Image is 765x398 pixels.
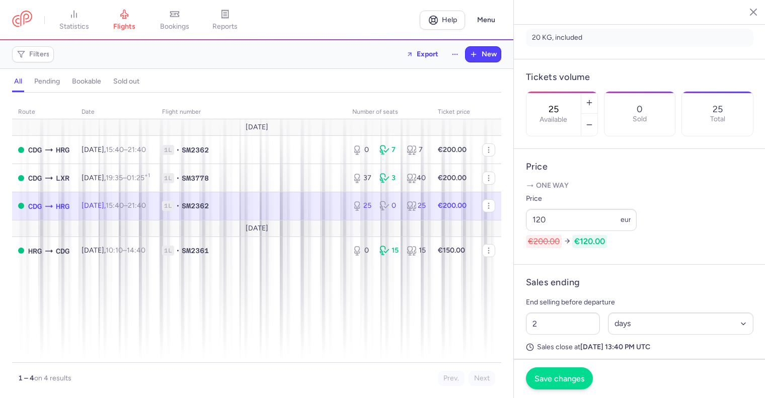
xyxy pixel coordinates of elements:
div: 7 [379,145,399,155]
strong: €200.00 [438,145,467,154]
button: Save changes [526,367,593,389]
a: bookings [149,9,200,31]
span: New [482,50,497,58]
span: [DATE], [82,174,150,182]
span: [DATE], [82,201,146,210]
button: Next [469,371,495,386]
p: Sold [633,115,647,123]
span: [DATE], [82,145,146,154]
span: €200.00 [526,235,562,248]
span: LXR [56,173,69,184]
span: HRG [56,144,69,155]
div: 37 [352,173,371,183]
th: number of seats [346,105,432,120]
p: 0 [637,104,643,114]
span: [DATE] [246,224,268,232]
h4: Tickets volume [526,71,753,83]
th: date [75,105,156,120]
span: • [176,246,180,256]
time: 01:25 [127,174,150,182]
span: 1L [162,145,174,155]
span: Save changes [534,374,584,383]
strong: [DATE] 13:40 PM UTC [580,343,650,351]
p: One way [526,181,753,191]
span: – [106,145,146,154]
th: route [12,105,75,120]
span: HRG [56,201,69,212]
div: 15 [407,246,426,256]
div: 40 [407,173,426,183]
span: bookings [160,22,189,31]
span: flights [113,22,135,31]
span: statistics [59,22,89,31]
h4: sold out [113,77,139,86]
span: eur [621,215,631,224]
span: HRG [28,246,42,257]
button: Menu [471,11,501,30]
div: 0 [379,201,399,211]
div: 0 [352,246,371,256]
time: 10:10 [106,246,123,255]
th: Flight number [156,105,346,120]
span: Help [442,16,457,24]
strong: €200.00 [438,174,467,182]
span: 1L [162,246,174,256]
time: 15:40 [106,201,124,210]
button: New [466,47,501,62]
span: 1L [162,201,174,211]
span: – [106,201,146,210]
span: SM2362 [182,145,209,155]
span: • [176,145,180,155]
h4: pending [34,77,60,86]
time: 21:40 [128,201,146,210]
div: 25 [407,201,426,211]
button: Filters [13,47,53,62]
h4: Price [526,161,753,173]
span: CDG [28,144,42,155]
a: statistics [49,9,99,31]
span: – [106,246,145,255]
th: Ticket price [432,105,476,120]
a: flights [99,9,149,31]
span: SM2362 [182,201,209,211]
span: – [106,174,150,182]
p: End selling before departure [526,296,753,308]
div: 3 [379,173,399,183]
div: 25 [352,201,371,211]
span: Filters [29,50,50,58]
span: • [176,173,180,183]
button: Export [400,46,445,62]
div: 7 [407,145,426,155]
a: reports [200,9,250,31]
li: 20 KG, included [526,29,753,47]
button: Prev. [438,371,465,386]
input: --- [526,209,637,231]
time: 19:35 [106,174,123,182]
p: Sales close at [526,343,753,352]
span: 1L [162,173,174,183]
h4: bookable [72,77,101,86]
span: €120.00 [572,235,607,248]
span: • [176,201,180,211]
input: ## [526,312,600,335]
time: 15:40 [106,145,124,154]
span: [DATE], [82,246,145,255]
label: Price [526,193,637,205]
h4: Sales ending [526,277,580,288]
span: reports [212,22,238,31]
time: 14:40 [127,246,145,255]
a: CitizenPlane red outlined logo [12,11,32,29]
strong: €200.00 [438,201,467,210]
span: SM2361 [182,246,209,256]
span: Export [417,50,438,58]
p: Total [710,115,725,123]
strong: €150.00 [438,246,465,255]
h4: all [14,77,22,86]
strong: 1 – 4 [18,374,34,382]
span: CDG [56,246,69,257]
div: 15 [379,246,399,256]
sup: +1 [144,172,150,179]
span: on 4 results [34,374,71,382]
span: CDG [28,173,42,184]
div: 0 [352,145,371,155]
